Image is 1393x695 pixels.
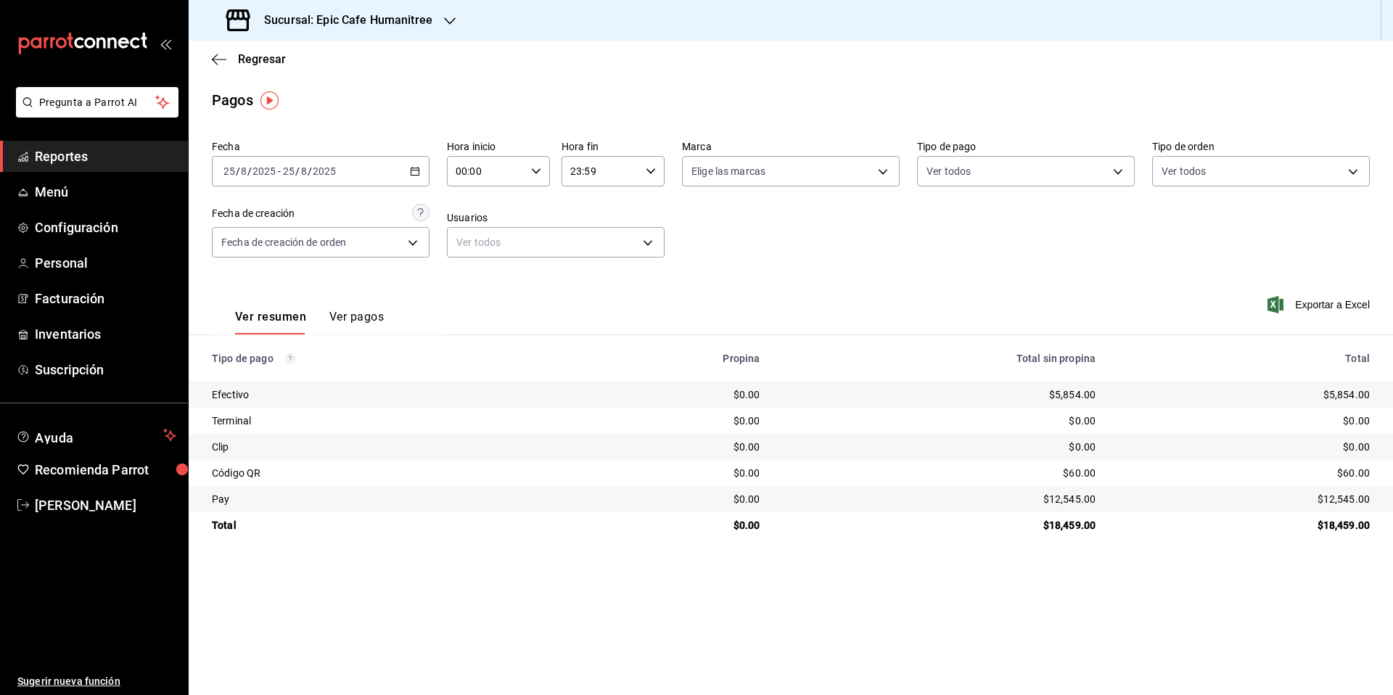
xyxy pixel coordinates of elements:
[35,147,176,166] span: Reportes
[235,310,306,334] button: Ver resumen
[1162,164,1206,178] span: Ver todos
[682,141,900,152] label: Marca
[1119,387,1370,402] div: $5,854.00
[35,253,176,273] span: Personal
[160,38,171,49] button: open_drawer_menu
[35,427,157,444] span: Ayuda
[300,165,308,177] input: --
[308,165,312,177] span: /
[447,141,550,152] label: Hora inicio
[212,518,563,532] div: Total
[212,440,563,454] div: Clip
[17,674,176,689] span: Sugerir nueva función
[278,165,281,177] span: -
[1119,353,1370,364] div: Total
[784,492,1096,506] div: $12,545.00
[39,95,156,110] span: Pregunta a Parrot AI
[221,235,346,250] span: Fecha de creación de orden
[586,353,760,364] div: Propina
[1152,141,1370,152] label: Tipo de orden
[586,414,760,428] div: $0.00
[691,164,765,178] span: Elige las marcas
[586,466,760,480] div: $0.00
[238,52,286,66] span: Regresar
[240,165,247,177] input: --
[329,310,384,334] button: Ver pagos
[223,165,236,177] input: --
[282,165,295,177] input: --
[926,164,971,178] span: Ver todos
[312,165,337,177] input: ----
[447,227,665,258] div: Ver todos
[586,387,760,402] div: $0.00
[784,466,1096,480] div: $60.00
[784,353,1096,364] div: Total sin propina
[1119,440,1370,454] div: $0.00
[586,492,760,506] div: $0.00
[260,91,279,110] img: Tooltip marker
[35,360,176,379] span: Suscripción
[35,182,176,202] span: Menú
[285,353,295,363] svg: Los pagos realizados con Pay y otras terminales son montos brutos.
[212,141,430,152] label: Fecha
[212,466,563,480] div: Código QR
[35,495,176,515] span: [PERSON_NAME]
[586,518,760,532] div: $0.00
[35,289,176,308] span: Facturación
[1119,492,1370,506] div: $12,545.00
[235,310,384,334] div: navigation tabs
[562,141,665,152] label: Hora fin
[16,87,178,118] button: Pregunta a Parrot AI
[10,105,178,120] a: Pregunta a Parrot AI
[212,414,563,428] div: Terminal
[917,141,1135,152] label: Tipo de pago
[247,165,252,177] span: /
[447,213,665,223] label: Usuarios
[586,440,760,454] div: $0.00
[212,52,286,66] button: Regresar
[252,165,276,177] input: ----
[35,218,176,237] span: Configuración
[784,387,1096,402] div: $5,854.00
[295,165,300,177] span: /
[212,353,563,364] div: Tipo de pago
[236,165,240,177] span: /
[784,518,1096,532] div: $18,459.00
[212,206,295,221] div: Fecha de creación
[784,440,1096,454] div: $0.00
[35,324,176,344] span: Inventarios
[212,492,563,506] div: Pay
[252,12,432,29] h3: Sucursal: Epic Cafe Humanitree
[35,460,176,480] span: Recomienda Parrot
[212,387,563,402] div: Efectivo
[212,89,253,111] div: Pagos
[1119,414,1370,428] div: $0.00
[784,414,1096,428] div: $0.00
[1119,466,1370,480] div: $60.00
[1119,518,1370,532] div: $18,459.00
[1270,296,1370,313] button: Exportar a Excel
